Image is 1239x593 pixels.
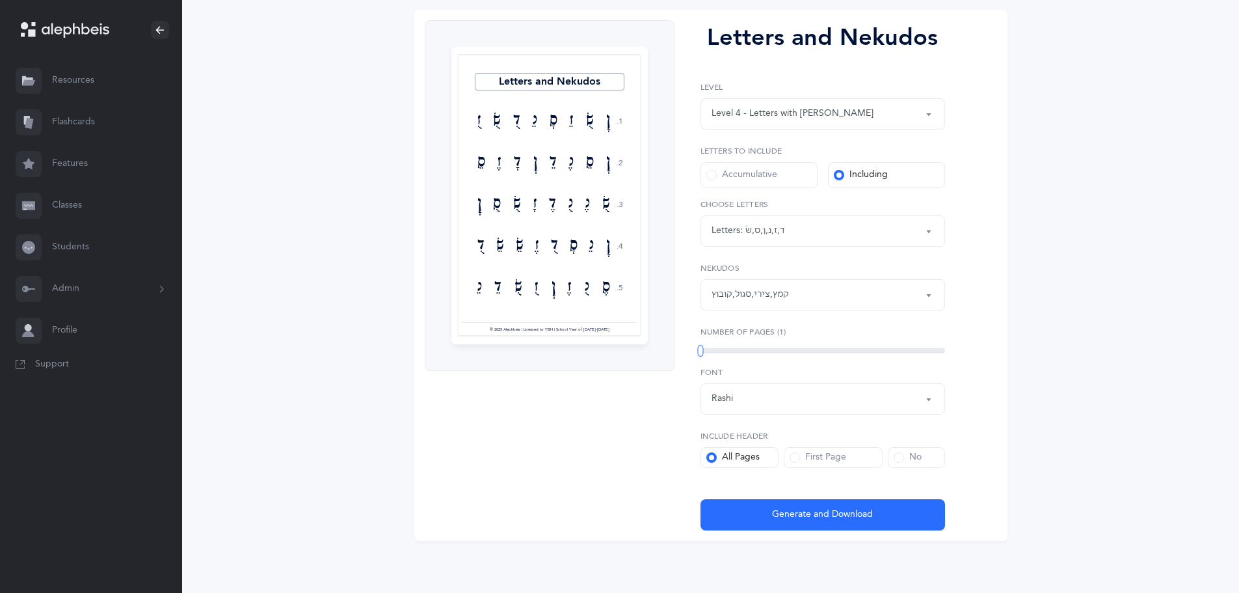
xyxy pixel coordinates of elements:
button: Level 4 - Letters with Nekudos [700,98,945,130]
div: Letters: [712,224,745,238]
label: Font [700,366,945,378]
div: First Page [790,451,846,464]
span: Support [35,358,69,371]
button: ד, ז, נ, ן, ס, שׂ [700,215,945,247]
div: Letters and Nekudos [700,20,945,55]
span: Generate and Download [772,508,873,521]
button: קמץ, צירי, סגול, קובוץ [700,279,945,310]
div: קמץ , צירי , סגול , קובוץ [712,288,789,301]
label: Letters to include [700,145,945,157]
button: Rashi [700,383,945,415]
label: Include Header [700,430,945,442]
div: Accumulative [706,169,777,182]
button: Generate and Download [700,499,945,531]
iframe: Drift Widget Chat Controller [1174,528,1223,577]
div: ד , ז , נ , ן , ס , שׂ [745,224,784,238]
div: All Pages [706,451,760,464]
div: Level 4 - Letters with [PERSON_NAME] [712,107,873,120]
div: Including [834,169,888,182]
label: Number of Pages (1) [700,326,945,338]
label: Level [700,81,945,93]
div: No [894,451,922,464]
label: Nekudos [700,262,945,274]
div: Rashi [712,392,733,406]
label: Choose letters [700,199,945,210]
